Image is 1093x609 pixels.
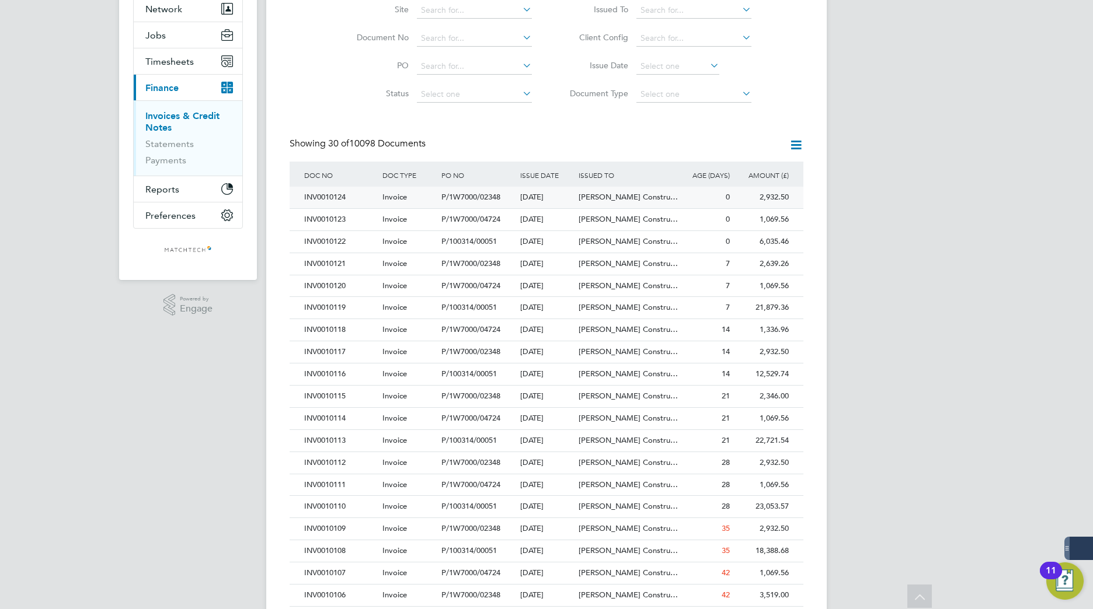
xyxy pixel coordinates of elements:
[441,192,500,202] span: P/1W7000/02348
[733,253,792,275] div: 2,639.26
[441,236,497,246] span: P/100314/00051
[733,562,792,584] div: 1,069.56
[733,408,792,429] div: 1,069.56
[733,518,792,540] div: 2,932.50
[636,30,751,47] input: Search for...
[1046,562,1084,600] button: Open Resource Center, 11 new notifications
[301,162,380,188] div: DOC NO
[441,590,500,600] span: P/1W7000/02348
[517,386,576,407] div: [DATE]
[722,346,730,356] span: 14
[134,22,242,48] button: Jobs
[517,253,576,275] div: [DATE]
[733,297,792,318] div: 21,879.36
[517,408,576,429] div: [DATE]
[301,474,380,496] div: INV0010111
[301,187,380,208] div: INV0010124
[579,192,678,202] span: [PERSON_NAME] Constru…
[722,590,730,600] span: 42
[517,209,576,230] div: [DATE]
[301,562,380,584] div: INV0010107
[579,391,678,401] span: [PERSON_NAME] Constru…
[382,369,407,379] span: Invoice
[134,202,242,228] button: Preferences
[579,302,678,312] span: [PERSON_NAME] Constru…
[382,501,407,511] span: Invoice
[441,324,500,334] span: P/1W7000/04724
[145,155,186,166] a: Payments
[726,192,730,202] span: 0
[726,281,730,290] span: 7
[417,86,532,103] input: Select one
[726,214,730,224] span: 0
[382,258,407,268] span: Invoice
[441,302,497,312] span: P/100314/00051
[164,240,213,259] img: matchtech-logo-retina.png
[636,2,751,19] input: Search for...
[382,346,407,356] span: Invoice
[328,138,426,149] span: 10098 Documents
[733,187,792,208] div: 2,932.50
[1046,570,1056,586] div: 11
[579,258,678,268] span: [PERSON_NAME] Constru…
[301,430,380,452] div: INV0010113
[133,240,243,259] a: Go to home page
[579,214,678,224] span: [PERSON_NAME] Constru…
[382,413,407,423] span: Invoice
[722,435,730,445] span: 21
[674,162,733,188] div: AGE (DAYS)
[382,391,407,401] span: Invoice
[579,369,678,379] span: [PERSON_NAME] Constru…
[301,386,380,407] div: INV0010115
[301,363,380,385] div: INV0010116
[517,562,576,584] div: [DATE]
[301,253,380,275] div: INV0010121
[301,209,380,230] div: INV0010123
[134,48,242,74] button: Timesheets
[342,32,409,43] label: Document No
[441,369,497,379] span: P/100314/00051
[517,162,576,188] div: ISSUE DATE
[579,346,678,356] span: [PERSON_NAME] Constru…
[579,523,678,533] span: [PERSON_NAME] Constru…
[301,408,380,429] div: INV0010114
[561,32,628,43] label: Client Config
[441,391,500,401] span: P/1W7000/02348
[382,457,407,467] span: Invoice
[163,294,213,316] a: Powered byEngage
[441,501,497,511] span: P/100314/00051
[726,258,730,268] span: 7
[733,474,792,496] div: 1,069.56
[380,162,438,188] div: DOC TYPE
[733,452,792,474] div: 2,932.50
[145,56,194,67] span: Timesheets
[342,88,409,99] label: Status
[722,391,730,401] span: 21
[417,30,532,47] input: Search for...
[636,58,719,75] input: Select one
[722,545,730,555] span: 35
[576,162,674,188] div: ISSUED TO
[441,281,500,290] span: P/1W7000/04724
[733,275,792,297] div: 1,069.56
[301,540,380,562] div: INV0010108
[382,435,407,445] span: Invoice
[733,209,792,230] div: 1,069.56
[517,540,576,562] div: [DATE]
[382,590,407,600] span: Invoice
[145,30,166,41] span: Jobs
[733,319,792,341] div: 1,336.96
[561,4,628,15] label: Issued To
[342,60,409,71] label: PO
[441,258,500,268] span: P/1W7000/02348
[579,281,678,290] span: [PERSON_NAME] Constru…
[145,184,179,195] span: Reports
[290,138,428,150] div: Showing
[134,75,242,100] button: Finance
[301,496,380,517] div: INV0010110
[180,294,213,304] span: Powered by
[301,341,380,363] div: INV0010117
[517,319,576,341] div: [DATE]
[579,568,678,577] span: [PERSON_NAME] Constru…
[517,452,576,474] div: [DATE]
